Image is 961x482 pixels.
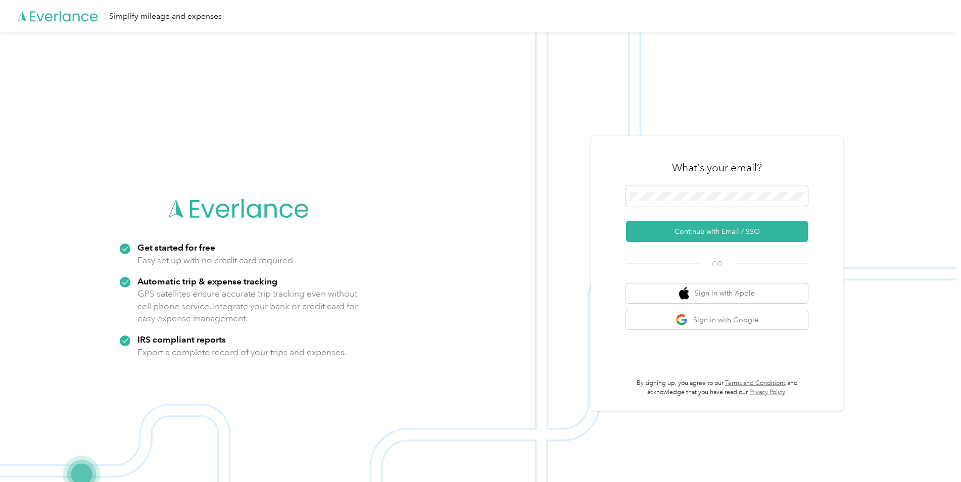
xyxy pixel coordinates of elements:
[904,425,961,482] iframe: Everlance-gr Chat Button Frame
[109,10,222,23] div: Simplify mileage and expenses
[626,379,808,397] p: By signing up, you agree to our and acknowledge that you have read our .
[137,254,293,267] p: Easy set up with no credit card required
[137,287,358,325] p: GPS satellites ensure accurate trip tracking even without cell phone service. Integrate your bank...
[626,310,808,330] button: google logoSign in with Google
[679,287,689,300] img: apple logo
[699,259,735,269] span: OR
[137,242,215,253] strong: Get started for free
[749,389,785,396] a: Privacy Policy
[725,379,786,387] a: Terms and Conditions
[672,161,762,175] h3: What's your email?
[137,276,277,286] strong: Automatic trip & expense tracking
[137,346,347,359] p: Export a complete record of your trips and expenses.
[137,334,226,345] strong: IRS compliant reports
[676,314,688,326] img: google logo
[626,221,808,242] button: Continue with Email / SSO
[626,283,808,303] button: apple logoSign in with Apple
